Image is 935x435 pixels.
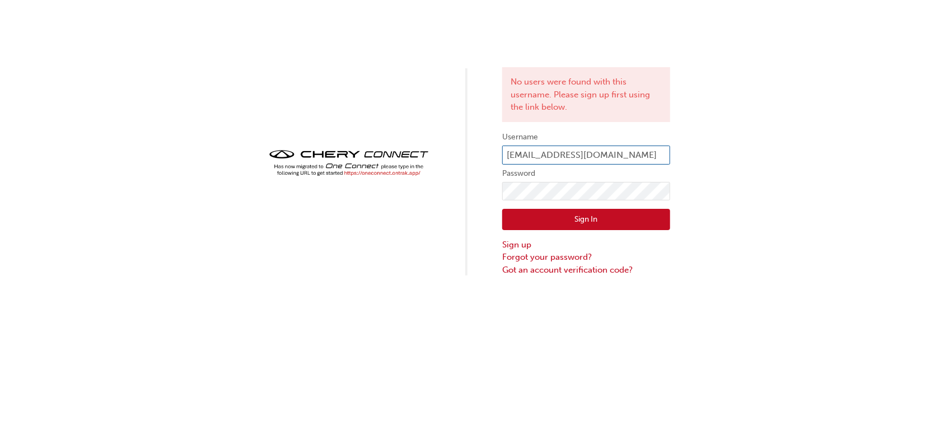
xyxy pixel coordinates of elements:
input: Username [502,146,670,165]
a: Got an account verification code? [502,264,670,277]
a: Sign up [502,238,670,251]
button: Sign In [502,209,670,230]
div: No users were found with this username. Please sign up first using the link below. [502,67,670,122]
label: Password [502,167,670,180]
a: Forgot your password? [502,251,670,264]
img: cheryconnect [265,147,433,180]
label: Username [502,130,670,144]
